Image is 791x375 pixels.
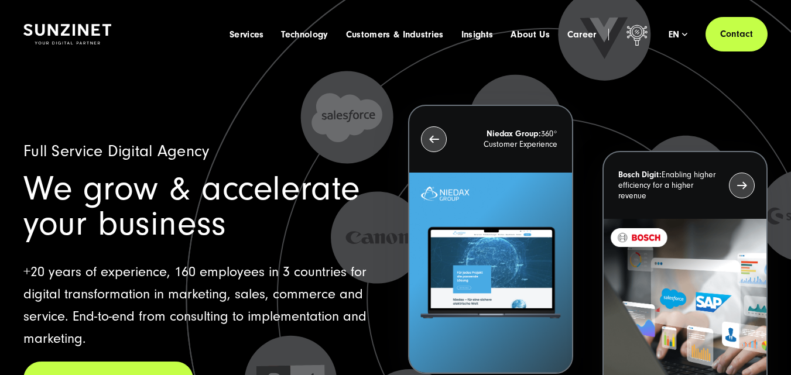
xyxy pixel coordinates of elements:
[408,105,573,374] button: Niedax Group:360° Customer Experience Letztes Projekt von Niedax. Ein Laptop auf dem die Niedax W...
[618,170,722,201] p: Enabling higher efficiency for a higher revenue
[23,142,210,160] span: Full Service Digital Agency
[23,171,383,242] h1: We grow & accelerate your business
[281,29,328,40] a: Technology
[453,129,557,150] p: 360° Customer Experience
[706,17,768,51] a: Contact
[669,29,688,40] div: en
[23,24,111,44] img: SUNZINET Full Service Digital Agentur
[511,29,550,40] a: About Us
[618,170,662,180] strong: Bosch Digit:
[487,129,541,139] strong: Niedax Group:
[23,261,383,350] p: +20 years of experience, 160 employees in 3 countries for digital transformation in marketing, sa...
[409,173,572,373] img: Letztes Projekt von Niedax. Ein Laptop auf dem die Niedax Website geöffnet ist, auf blauem Hinter...
[346,29,444,40] a: Customers & Industries
[567,29,597,40] a: Career
[461,29,494,40] a: Insights
[230,29,264,40] a: Services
